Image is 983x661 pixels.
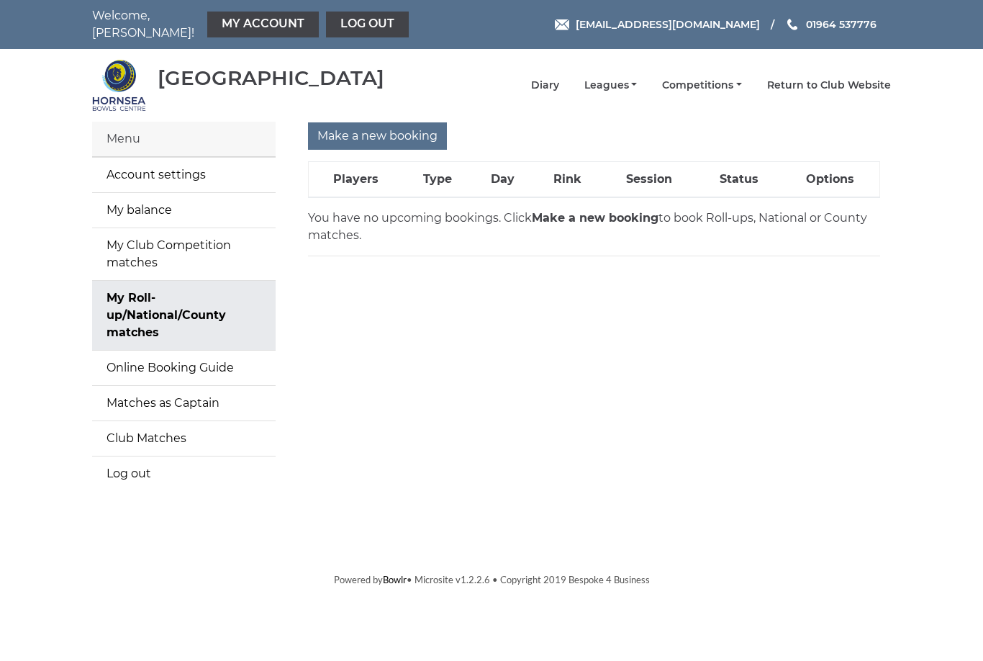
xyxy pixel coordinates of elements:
[602,162,697,198] th: Session
[403,162,472,198] th: Type
[92,158,276,192] a: Account settings
[806,18,876,31] span: 01964 537776
[92,228,276,280] a: My Club Competition matches
[92,386,276,421] a: Matches as Captain
[92,122,276,157] div: Menu
[697,162,781,198] th: Status
[533,162,602,198] th: Rink
[92,7,412,42] nav: Welcome, [PERSON_NAME]!
[531,78,559,92] a: Diary
[207,12,319,37] a: My Account
[158,67,384,89] div: [GEOGRAPHIC_DATA]
[334,574,650,585] span: Powered by • Microsite v1.2.2.6 • Copyright 2019 Bespoke 4 Business
[555,19,569,30] img: Email
[92,58,146,112] img: Hornsea Bowls Centre
[662,78,742,92] a: Competitions
[92,281,276,350] a: My Roll-up/National/County matches
[532,211,658,225] strong: Make a new booking
[781,162,879,198] th: Options
[92,351,276,385] a: Online Booking Guide
[92,421,276,456] a: Club Matches
[584,78,638,92] a: Leagues
[383,574,407,585] a: Bowlr
[309,162,403,198] th: Players
[308,122,447,150] input: Make a new booking
[576,18,760,31] span: [EMAIL_ADDRESS][DOMAIN_NAME]
[767,78,891,92] a: Return to Club Website
[326,12,409,37] a: Log out
[787,19,797,30] img: Phone us
[472,162,534,198] th: Day
[308,210,880,244] p: You have no upcoming bookings. Click to book Roll-ups, National or County matches.
[555,17,760,32] a: Email [EMAIL_ADDRESS][DOMAIN_NAME]
[785,17,876,32] a: Phone us 01964 537776
[92,193,276,228] a: My balance
[92,457,276,491] a: Log out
